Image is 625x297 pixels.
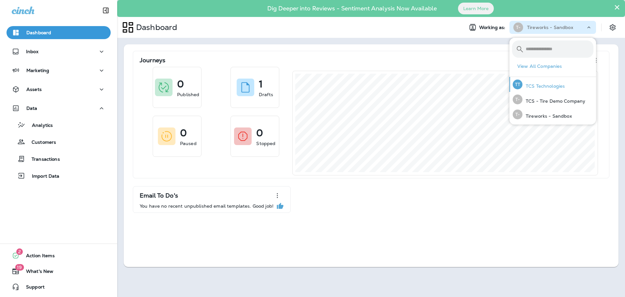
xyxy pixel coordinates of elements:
p: 0 [180,130,187,136]
button: Assets [7,83,111,96]
p: Journeys [140,57,165,64]
p: Transactions [25,156,60,163]
p: Marketing [26,68,49,73]
button: Close [614,2,620,12]
span: Support [20,284,45,292]
p: 0 [177,81,184,87]
button: Learn More [458,3,494,14]
p: Dashboard [133,22,177,32]
button: Marketing [7,64,111,77]
button: Customers [7,135,111,149]
button: Analytics [7,118,111,132]
p: Inbox [26,49,38,54]
button: View All Companies [515,61,596,71]
p: TCS Technologies [522,83,565,89]
p: TCS - Tire Demo Company [522,98,585,104]
p: Dig Deeper into Reviews - Sentiment Analysis Now Available [248,7,456,9]
button: Support [7,280,111,293]
button: Transactions [7,152,111,166]
p: Tireworks - Sandbox [527,25,573,30]
p: Analytics [25,123,53,129]
p: Dashboard [26,30,51,35]
button: Dashboard [7,26,111,39]
button: Settings [607,22,618,33]
button: T-Tireworks - Sandbox [509,107,596,122]
p: Published [177,91,199,98]
div: T- [513,110,522,119]
p: Stopped [256,140,275,147]
p: 1 [259,81,263,87]
p: Import Data [25,173,60,180]
button: 19What's New [7,265,111,278]
div: T- [513,22,523,32]
p: Assets [26,87,42,92]
button: Data [7,102,111,115]
span: 2 [16,248,23,255]
span: Working as: [479,25,507,30]
p: Tireworks - Sandbox [522,113,572,119]
p: Paused [180,140,197,147]
button: Inbox [7,45,111,58]
p: You have no recent unpublished email templates. Good job! [140,203,273,209]
div: TT [513,80,522,89]
p: Drafts [259,91,273,98]
div: T- [513,95,522,104]
span: Action Items [20,253,55,261]
button: 2Action Items [7,249,111,262]
span: What's New [20,269,53,276]
p: Customers [25,140,56,146]
p: 0 [256,130,263,136]
button: T-TCS - Tire Demo Company [509,92,596,107]
button: Import Data [7,169,111,183]
button: TTTCS Technologies [509,77,596,92]
p: Email To Do's [140,192,178,199]
p: Data [26,106,37,111]
button: Collapse Sidebar [97,4,115,17]
span: 19 [15,264,24,271]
